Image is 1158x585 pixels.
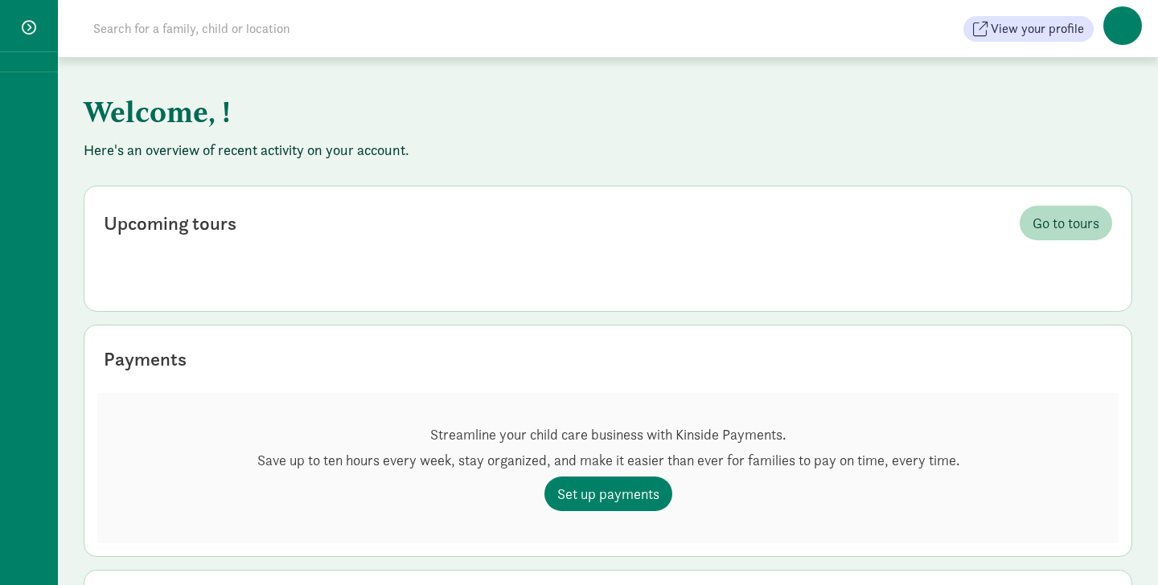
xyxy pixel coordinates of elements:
[991,19,1084,39] span: View your profile
[84,83,880,141] h1: Welcome, !
[1033,212,1099,234] span: Go to tours
[84,13,535,45] input: Search for a family, child or location
[963,16,1094,42] button: View your profile
[557,483,659,505] span: Set up payments
[104,209,236,238] div: Upcoming tours
[257,425,959,444] p: Streamline your child care business with Kinside Payments.
[84,141,1132,160] p: Here's an overview of recent activity on your account.
[104,345,187,374] div: Payments
[544,477,672,511] a: Set up payments
[1020,206,1112,240] a: Go to tours
[257,451,959,470] p: Save up to ten hours every week, stay organized, and make it easier than ever for families to pay...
